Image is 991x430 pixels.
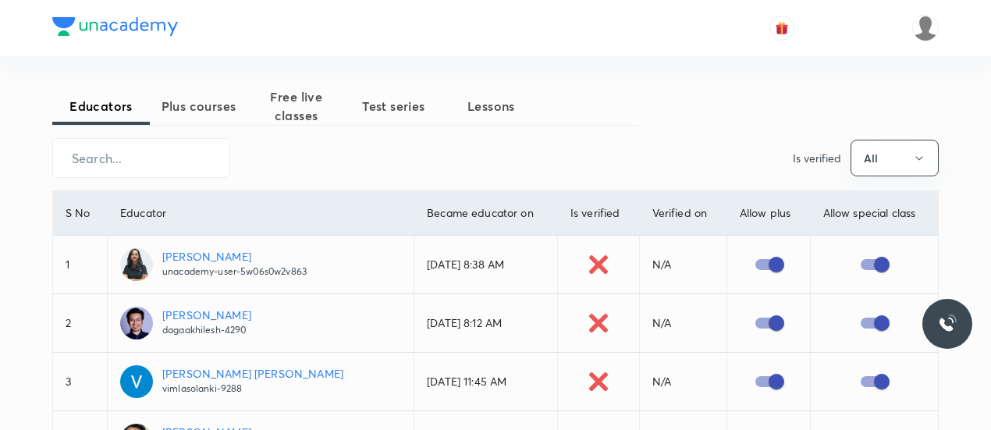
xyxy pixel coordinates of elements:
[938,315,957,333] img: ttu
[639,191,726,236] th: Verified on
[53,191,107,236] th: S No
[52,97,150,115] span: Educators
[912,15,939,41] img: Vineeta
[120,307,401,339] a: [PERSON_NAME]dagaakhilesh-4290
[775,21,789,35] img: avatar
[162,307,251,323] p: [PERSON_NAME]
[851,140,939,176] button: All
[52,17,178,36] img: Company Logo
[53,294,107,353] td: 2
[162,265,307,279] p: unacademy-user-5w06s0w2v863
[639,353,726,411] td: N/A
[53,236,107,294] td: 1
[162,365,343,382] p: [PERSON_NAME] [PERSON_NAME]
[52,17,178,40] a: Company Logo
[150,97,247,115] span: Plus courses
[726,191,810,236] th: Allow plus
[53,353,107,411] td: 3
[247,87,345,125] span: Free live classes
[53,138,229,178] input: Search...
[162,323,251,337] p: dagaakhilesh-4290
[120,248,401,281] a: [PERSON_NAME]unacademy-user-5w06s0w2v863
[162,248,307,265] p: [PERSON_NAME]
[414,353,558,411] td: [DATE] 11:45 AM
[162,382,343,396] p: vimlasolanki-9288
[345,97,442,115] span: Test series
[414,236,558,294] td: [DATE] 8:38 AM
[557,191,639,236] th: Is verified
[107,191,414,236] th: Educator
[639,236,726,294] td: N/A
[442,97,540,115] span: Lessons
[793,150,841,166] p: Is verified
[414,191,558,236] th: Became educator on
[639,294,726,353] td: N/A
[414,294,558,353] td: [DATE] 8:12 AM
[120,365,401,398] a: [PERSON_NAME] [PERSON_NAME]vimlasolanki-9288
[769,16,794,41] button: avatar
[810,191,938,236] th: Allow special class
